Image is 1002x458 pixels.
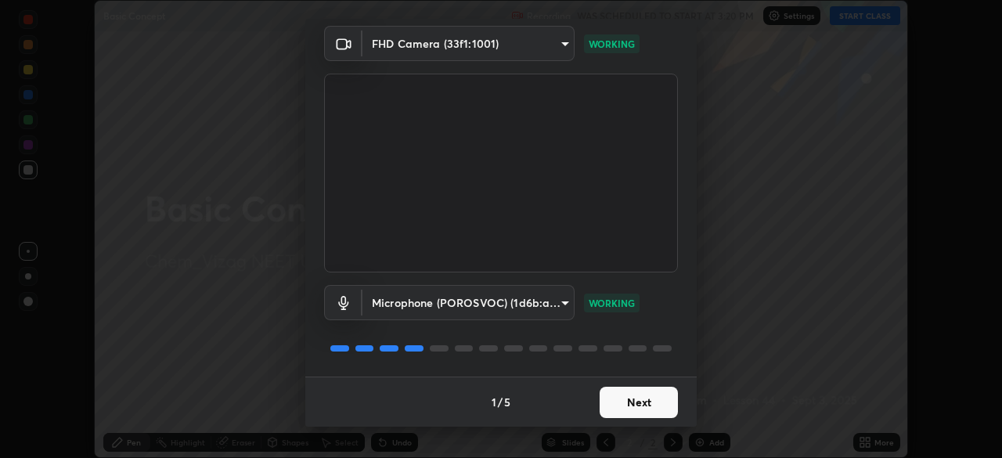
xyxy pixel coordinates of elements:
[492,394,496,410] h4: 1
[589,37,635,51] p: WORKING
[362,26,575,61] div: FHD Camera (33f1:1001)
[589,296,635,310] p: WORKING
[504,394,510,410] h4: 5
[362,285,575,320] div: FHD Camera (33f1:1001)
[600,387,678,418] button: Next
[498,394,503,410] h4: /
